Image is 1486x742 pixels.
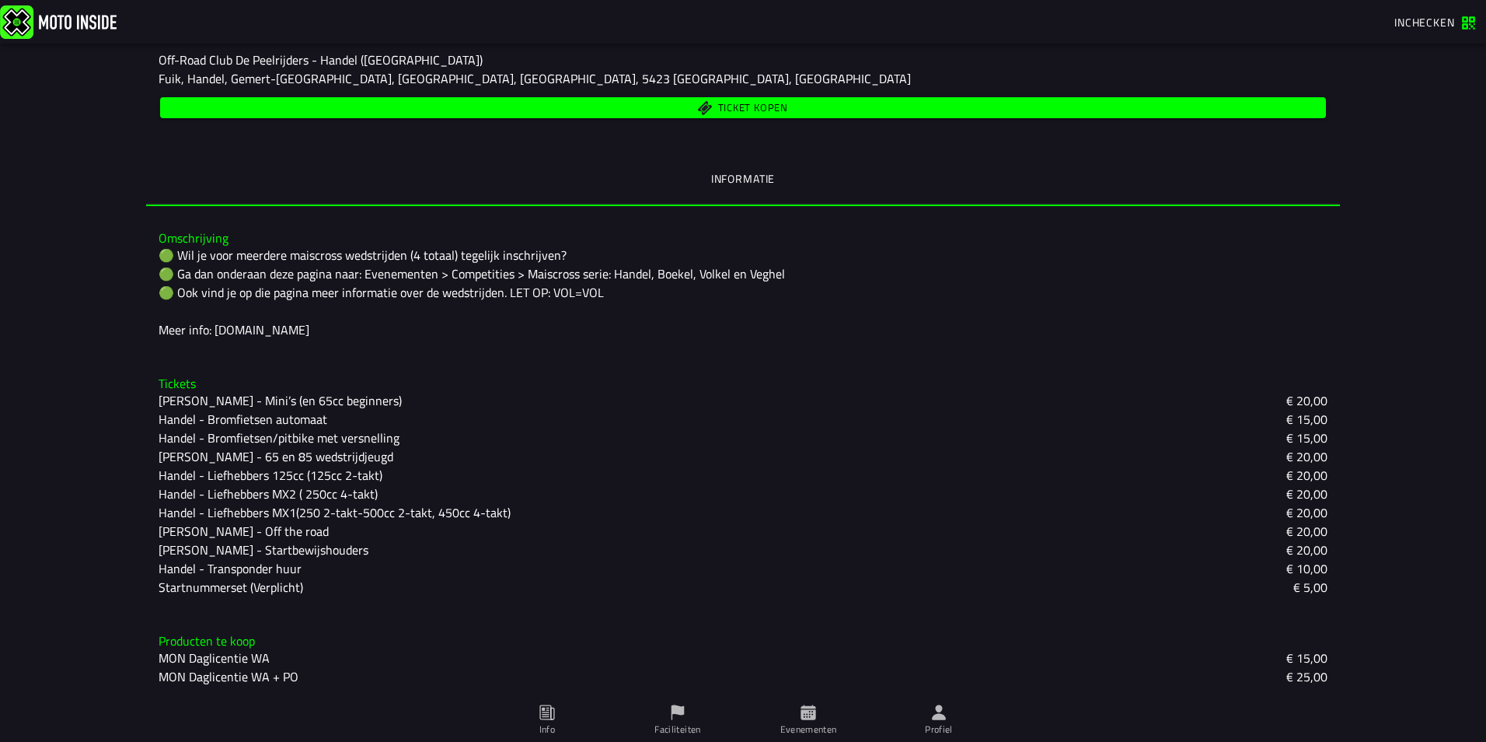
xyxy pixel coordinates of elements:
[1286,391,1327,410] ion-text: € 20,00
[159,51,483,69] ion-text: Off-Road Club De Peelrijders - Handel ([GEOGRAPHIC_DATA])
[159,559,302,578] ion-text: Handel - Transponder huur
[1293,578,1327,597] ion-text: € 5,00
[1286,541,1327,559] ion-text: € 20,00
[780,723,837,737] ion-label: Evenementen
[1286,429,1327,447] ion-text: € 15,00
[1387,9,1483,35] a: Inchecken
[159,246,1327,339] div: 🟢 Wil je voor meerdere maiscross wedstrijden (4 totaal) tegelijk inschrijven? 🟢 Ga dan onderaan d...
[159,541,368,559] ion-text: [PERSON_NAME] - Startbewijshouders
[159,429,399,447] ion-text: Handel - Bromfietsen/pitbike met versnelling
[159,503,511,522] ion-text: Handel - Liefhebbers MX1(250 2-takt-500cc 2-takt, 450cc 4-takt)
[159,485,378,503] ion-text: Handel - Liefhebbers MX2 ( 250cc 4-takt)
[1286,559,1327,578] ion-text: € 10,00
[159,69,911,88] ion-text: Fuik, Handel, Gemert-[GEOGRAPHIC_DATA], [GEOGRAPHIC_DATA], [GEOGRAPHIC_DATA], 5423 [GEOGRAPHIC_DA...
[925,723,953,737] ion-label: Profiel
[1286,649,1327,667] span: € 15,00
[539,723,555,737] ion-label: Info
[1286,410,1327,429] ion-text: € 15,00
[159,634,1327,649] h3: Producten te koop
[159,231,1327,246] h3: Omschrijving
[159,667,298,686] span: MON Daglicentie WA + PO
[1286,466,1327,485] ion-text: € 20,00
[1286,522,1327,541] ion-text: € 20,00
[159,522,329,541] ion-text: [PERSON_NAME] - Off the road
[1286,485,1327,503] ion-text: € 20,00
[1286,503,1327,522] ion-text: € 20,00
[718,103,788,114] span: Ticket kopen
[1394,14,1455,30] span: Inchecken
[159,410,327,429] ion-text: Handel - Bromfietsen automaat
[159,376,1327,391] h3: Tickets
[1286,447,1327,466] ion-text: € 20,00
[159,391,402,410] ion-text: [PERSON_NAME] - Mini’s (en 65cc beginners)
[1286,667,1327,686] span: € 25,00
[159,466,382,485] ion-text: Handel - Liefhebbers 125cc (125cc 2-takt)
[654,723,700,737] ion-label: Faciliteiten
[159,649,270,667] span: MON Daglicentie WA
[159,447,393,466] ion-text: [PERSON_NAME] - 65 en 85 wedstrijdjeugd
[159,578,303,597] ion-text: Startnummerset (Verplicht)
